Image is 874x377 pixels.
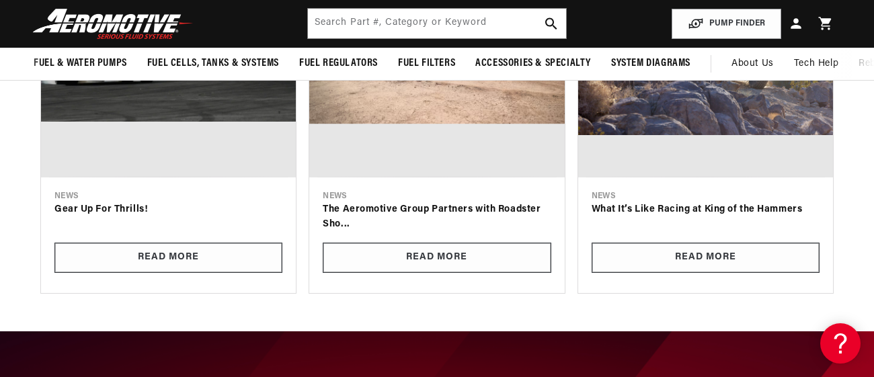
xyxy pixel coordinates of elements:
img: Aeromotive [29,8,197,40]
summary: Fuel Cells, Tanks & Systems [137,48,289,79]
span: Fuel Regulators [299,56,378,71]
input: Search by Part Number, Category or Keyword [308,9,567,38]
span: Fuel Filters [398,56,455,71]
a: Read More [54,243,282,273]
summary: Fuel & Water Pumps [24,48,137,79]
a: Read More [323,243,551,273]
summary: Tech Help [784,48,848,80]
span: Tech Help [794,56,838,71]
span: Accessories & Specialty [475,56,591,71]
div: news [592,191,820,202]
a: Read More [592,243,820,273]
span: System Diagrams [611,56,690,71]
span: Fuel Cells, Tanks & Systems [147,56,279,71]
button: search button [537,9,566,38]
summary: Fuel Regulators [289,48,388,79]
button: PUMP FINDER [672,9,781,39]
div: news [323,191,551,202]
summary: Fuel Filters [388,48,465,79]
span: About Us [731,58,774,69]
span: Fuel & Water Pumps [34,56,127,71]
summary: Accessories & Specialty [465,48,601,79]
a: About Us [721,48,784,80]
div: news [54,191,282,202]
summary: System Diagrams [601,48,701,79]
